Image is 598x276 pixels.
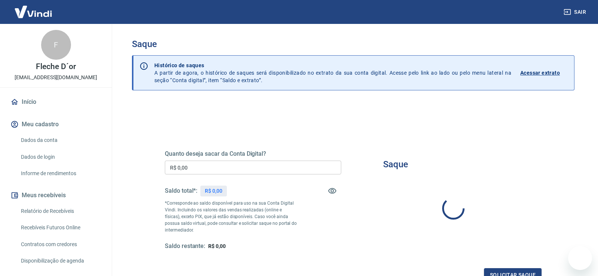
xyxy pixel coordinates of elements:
p: Acessar extrato [520,69,560,77]
a: Relatório de Recebíveis [18,204,103,219]
img: Vindi [9,0,58,23]
a: Informe de rendimentos [18,166,103,181]
button: Sair [562,5,589,19]
p: R$ 0,00 [205,187,222,195]
a: Início [9,94,103,110]
a: Dados da conta [18,133,103,148]
p: *Corresponde ao saldo disponível para uso na sua Conta Digital Vindi. Incluindo os valores das ve... [165,200,297,233]
a: Acessar extrato [520,62,568,84]
p: A partir de agora, o histórico de saques será disponibilizado no extrato da sua conta digital. Ac... [154,62,511,84]
div: F [41,30,71,60]
p: Histórico de saques [154,62,511,69]
h5: Quanto deseja sacar da Conta Digital? [165,150,341,158]
h5: Saldo restante: [165,242,205,250]
h3: Saque [132,39,574,49]
button: Meu cadastro [9,116,103,133]
button: Meus recebíveis [9,187,103,204]
a: Contratos com credores [18,237,103,252]
span: R$ 0,00 [208,243,226,249]
a: Dados de login [18,149,103,165]
a: Disponibilização de agenda [18,253,103,269]
h3: Saque [383,159,408,170]
p: [EMAIL_ADDRESS][DOMAIN_NAME] [15,74,97,81]
iframe: Botão para abrir a janela de mensagens [568,246,592,270]
p: Fleche D´or [36,63,75,71]
a: Recebíveis Futuros Online [18,220,103,235]
h5: Saldo total*: [165,187,197,195]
